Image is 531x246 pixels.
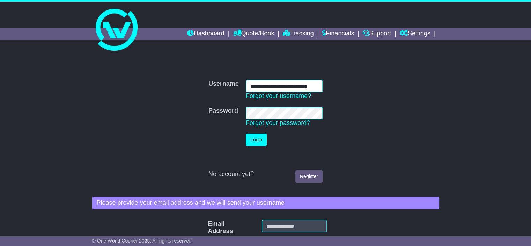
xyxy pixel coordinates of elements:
[322,28,354,40] a: Financials
[92,238,193,244] span: © One World Courier 2025. All rights reserved.
[187,28,224,40] a: Dashboard
[233,28,274,40] a: Quote/Book
[204,220,217,235] label: Email Address
[295,170,323,183] a: Register
[246,92,311,99] a: Forgot your username?
[208,80,239,88] label: Username
[92,197,439,209] div: Please provide your email address and we will send your username
[246,134,267,146] button: Login
[363,28,391,40] a: Support
[400,28,430,40] a: Settings
[208,107,238,115] label: Password
[208,170,323,178] div: No account yet?
[283,28,314,40] a: Tracking
[246,119,310,126] a: Forgot your password?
